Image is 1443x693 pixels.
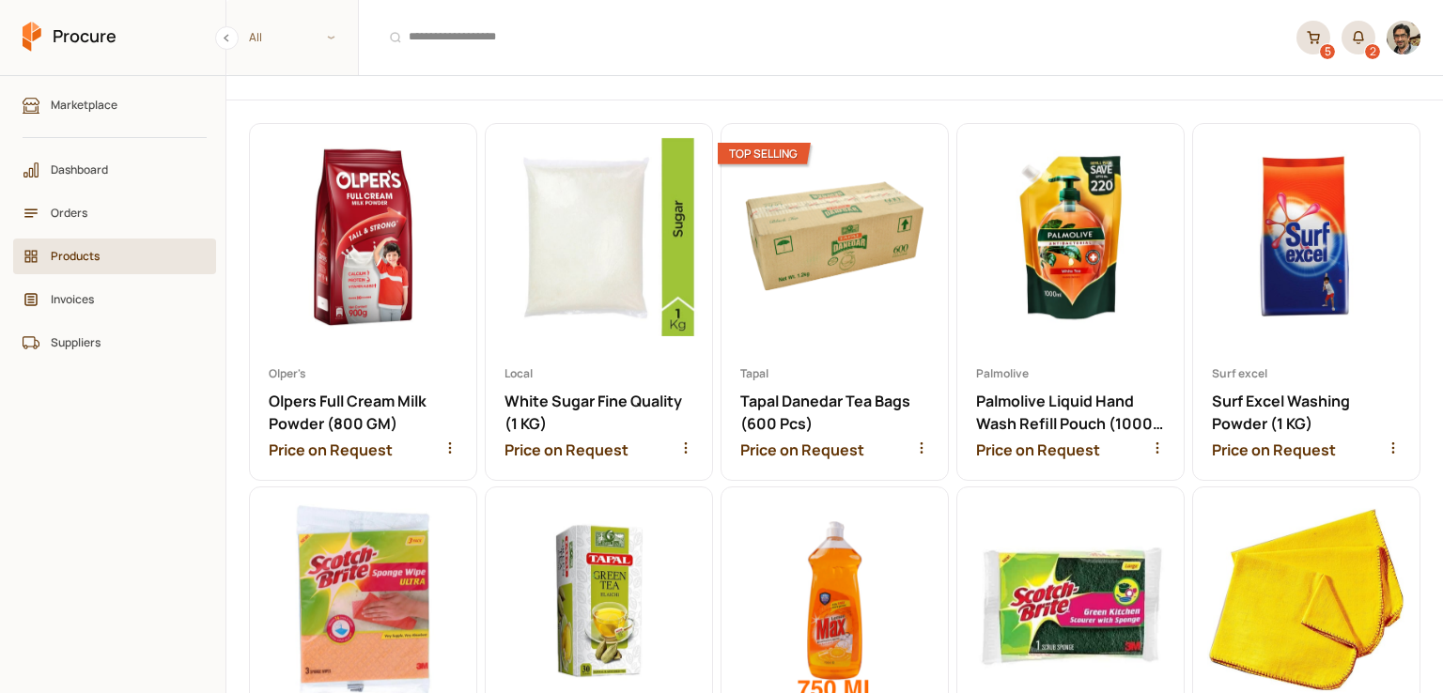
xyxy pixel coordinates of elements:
span: Invoices [51,290,192,308]
a: White Sugar Fine Quality (1 KG) [486,124,712,480]
span: Procure [53,24,116,48]
a: Tapal Danedar Tea Bags (600 Pcs) [721,124,948,480]
a: Surf Excel Washing Powder (1 KG) [1193,124,1420,480]
a: Olpers Full Cream Milk Powder (800 GM) [250,124,476,480]
a: Invoices [13,282,216,317]
div: 2 [1365,44,1380,59]
span: Dashboard [51,161,192,178]
span: Orders [51,204,192,222]
input: Products and Orders [370,14,1285,61]
a: Procure [23,22,116,54]
a: Products [13,239,216,274]
div: Top Selling [718,143,811,164]
a: Dashboard [13,152,216,188]
span: Suppliers [51,333,192,351]
a: 5 [1296,21,1330,54]
a: Palmolive Liquid Hand Wash Refill Pouch (1000 ML) [957,124,1184,480]
a: Orders [13,195,216,231]
span: Marketplace [51,96,192,114]
a: Suppliers [13,325,216,361]
a: Marketplace [13,87,216,123]
span: Products [51,247,192,265]
span: All [249,28,262,46]
button: 2 [1342,21,1375,54]
span: All [226,22,358,53]
div: 5 [1320,44,1335,59]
